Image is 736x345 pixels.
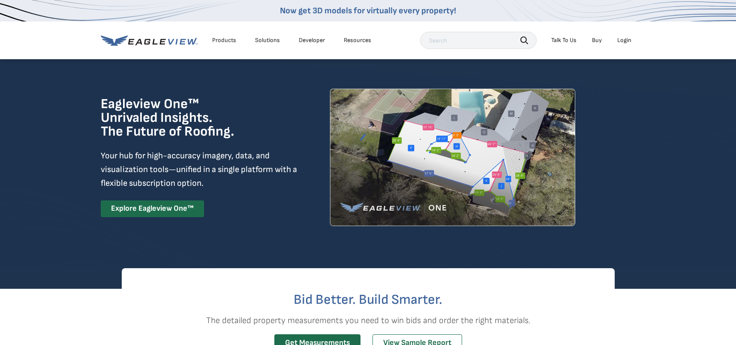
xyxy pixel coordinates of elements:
[344,36,371,44] div: Resources
[212,36,236,44] div: Products
[299,36,325,44] a: Developer
[101,97,278,139] h1: Eagleview One™ Unrivaled Insights. The Future of Roofing.
[617,36,631,44] div: Login
[101,200,204,217] a: Explore Eagleview One™
[280,6,456,16] a: Now get 3D models for virtually every property!
[255,36,280,44] div: Solutions
[420,32,537,49] input: Search
[122,314,615,327] p: The detailed property measurements you need to win bids and order the right materials.
[551,36,577,44] div: Talk To Us
[101,149,299,190] p: Your hub for high-accuracy imagery, data, and visualization tools—unified in a single platform wi...
[592,36,602,44] a: Buy
[122,293,615,307] h2: Bid Better. Build Smarter.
